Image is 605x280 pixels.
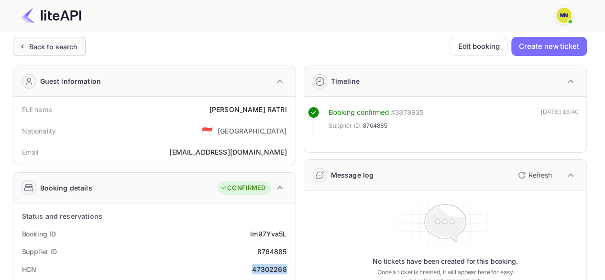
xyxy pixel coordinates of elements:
div: [PERSON_NAME] RATRI [209,104,287,114]
button: Refresh [512,168,556,183]
div: lm97Yva5L [250,229,286,239]
button: Create new ticket [511,37,586,56]
div: Back to search [29,42,77,52]
div: HCN [22,264,37,274]
div: Status and reservations [22,211,102,221]
div: [DATE] 16:40 [541,107,579,135]
div: [GEOGRAPHIC_DATA] [218,126,287,136]
div: Supplier ID [22,246,57,257]
p: No tickets have been created for this booking. [373,257,518,266]
span: 8764885 [363,121,387,131]
div: CONFIRMED [220,183,265,193]
div: Message log [331,170,374,180]
div: 47302268 [252,264,286,274]
button: Edit booking [450,37,507,56]
div: Guest information [40,76,101,86]
img: LiteAPI Logo [21,8,81,23]
div: Booking details [40,183,92,193]
div: Booking confirmed [329,107,389,118]
div: Booking ID [22,229,56,239]
div: Full name [22,104,52,114]
span: Supplier ID: [329,121,362,131]
div: Nationality [22,126,56,136]
p: Refresh [528,170,552,180]
div: # 3878935 [391,107,423,118]
div: 8764885 [257,246,286,257]
div: Timeline [331,76,360,86]
img: N/A N/A [556,8,572,23]
div: Email [22,147,39,157]
span: United States [202,122,213,139]
div: [EMAIL_ADDRESS][DOMAIN_NAME] [169,147,286,157]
